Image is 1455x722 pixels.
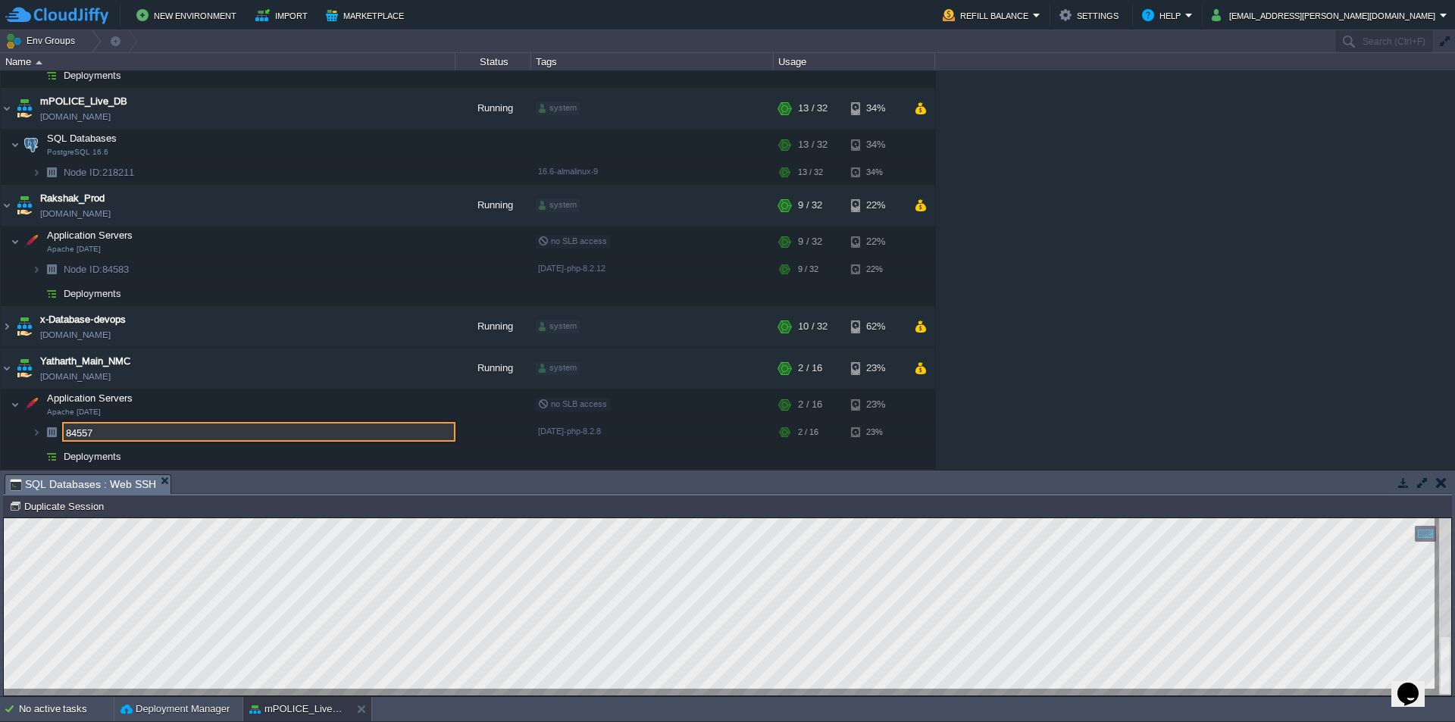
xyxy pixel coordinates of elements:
[851,88,900,129] div: 34%
[136,6,241,24] button: New Environment
[5,6,108,25] img: CloudJiffy
[41,420,62,444] img: AMDAwAAAACH5BAEAAAAALAAAAAABAAEAAAICRAEAOw==
[851,389,900,420] div: 23%
[536,361,580,375] div: system
[62,166,136,179] a: Node ID:218211
[45,230,135,241] a: Application ServersApache [DATE]
[249,702,345,717] button: mPOLICE_Live_DB
[40,94,127,109] a: mPOLICE_Live_DB
[14,185,35,226] img: AMDAwAAAACH5BAEAAAAALAAAAAABAAEAAAICRAEAOw==
[1,306,13,347] img: AMDAwAAAACH5BAEAAAAALAAAAAABAAEAAAICRAEAOw==
[47,408,101,417] span: Apache [DATE]
[798,389,822,420] div: 2 / 16
[47,148,108,157] span: PostgreSQL 16.6
[41,161,62,184] img: AMDAwAAAACH5BAEAAAAALAAAAAABAAEAAAICRAEAOw==
[455,88,531,129] div: Running
[536,102,580,115] div: system
[798,161,823,184] div: 13 / 32
[40,312,126,327] a: x-Database-devops
[538,264,605,273] span: [DATE]-php-8.2.12
[62,166,136,179] span: 218211
[32,258,41,281] img: AMDAwAAAACH5BAEAAAAALAAAAAABAAEAAAICRAEAOw==
[41,282,62,305] img: AMDAwAAAACH5BAEAAAAALAAAAAABAAEAAAICRAEAOw==
[1,88,13,129] img: AMDAwAAAACH5BAEAAAAALAAAAAABAAEAAAICRAEAOw==
[11,389,20,420] img: AMDAwAAAACH5BAEAAAAALAAAAAABAAEAAAICRAEAOw==
[62,263,131,276] a: Node ID:84583
[45,392,135,405] span: Application Servers
[40,109,111,124] span: [DOMAIN_NAME]
[14,88,35,129] img: AMDAwAAAACH5BAEAAAAALAAAAAABAAEAAAICRAEAOw==
[851,306,900,347] div: 62%
[41,445,62,468] img: AMDAwAAAACH5BAEAAAAALAAAAAABAAEAAAICRAEAOw==
[9,499,108,513] button: Duplicate Session
[798,185,822,226] div: 9 / 32
[851,348,900,389] div: 23%
[41,64,62,87] img: AMDAwAAAACH5BAEAAAAALAAAAAABAAEAAAICRAEAOw==
[45,133,119,144] a: SQL DatabasesPostgreSQL 16.6
[1391,661,1440,707] iframe: chat widget
[32,64,41,87] img: AMDAwAAAACH5BAEAAAAALAAAAAABAAEAAAICRAEAOw==
[14,306,35,347] img: AMDAwAAAACH5BAEAAAAALAAAAAABAAEAAAICRAEAOw==
[538,236,607,245] span: no SLB access
[19,697,114,721] div: No active tasks
[47,245,101,254] span: Apache [DATE]
[1142,6,1185,24] button: Help
[851,161,900,184] div: 34%
[851,258,900,281] div: 22%
[62,450,124,463] a: Deployments
[538,167,598,176] span: 16.6-almalinux-9
[798,348,822,389] div: 2 / 16
[538,427,601,436] span: [DATE]-php-8.2.8
[798,88,828,129] div: 13 / 32
[255,6,312,24] button: Import
[536,320,580,333] div: system
[851,227,900,257] div: 22%
[1212,6,1440,24] button: [EMAIL_ADDRESS][PERSON_NAME][DOMAIN_NAME]
[1,348,13,389] img: AMDAwAAAACH5BAEAAAAALAAAAAABAAEAAAICRAEAOw==
[1,185,13,226] img: AMDAwAAAACH5BAEAAAAALAAAAAABAAEAAAICRAEAOw==
[2,53,455,70] div: Name
[11,130,20,160] img: AMDAwAAAACH5BAEAAAAALAAAAAABAAEAAAICRAEAOw==
[798,227,822,257] div: 9 / 32
[326,6,408,24] button: Marketplace
[32,445,41,468] img: AMDAwAAAACH5BAEAAAAALAAAAAABAAEAAAICRAEAOw==
[40,327,111,342] span: [DOMAIN_NAME]
[40,206,111,221] a: [DOMAIN_NAME]
[455,348,531,389] div: Running
[32,282,41,305] img: AMDAwAAAACH5BAEAAAAALAAAAAABAAEAAAICRAEAOw==
[455,306,531,347] div: Running
[32,161,41,184] img: AMDAwAAAACH5BAEAAAAALAAAAAABAAEAAAICRAEAOw==
[1059,6,1123,24] button: Settings
[532,53,773,70] div: Tags
[36,61,42,64] img: AMDAwAAAACH5BAEAAAAALAAAAAABAAEAAAICRAEAOw==
[45,132,119,145] span: SQL Databases
[774,53,934,70] div: Usage
[62,287,124,300] span: Deployments
[20,130,42,160] img: AMDAwAAAACH5BAEAAAAALAAAAAABAAEAAAICRAEAOw==
[851,185,900,226] div: 22%
[11,227,20,257] img: AMDAwAAAACH5BAEAAAAALAAAAAABAAEAAAICRAEAOw==
[64,264,102,275] span: Node ID:
[45,392,135,404] a: Application ServersApache [DATE]
[20,389,42,420] img: AMDAwAAAACH5BAEAAAAALAAAAAABAAEAAAICRAEAOw==
[536,198,580,212] div: system
[120,702,230,717] button: Deployment Manager
[62,69,124,82] span: Deployments
[41,258,62,281] img: AMDAwAAAACH5BAEAAAAALAAAAAABAAEAAAICRAEAOw==
[64,167,102,178] span: Node ID:
[62,263,131,276] span: 84583
[40,369,111,384] a: [DOMAIN_NAME]
[851,130,900,160] div: 34%
[798,258,818,281] div: 9 / 32
[455,185,531,226] div: Running
[40,191,105,206] span: Rakshak_Prod
[45,229,135,242] span: Application Servers
[14,348,35,389] img: AMDAwAAAACH5BAEAAAAALAAAAAABAAEAAAICRAEAOw==
[40,354,130,369] a: Yatharth_Main_NMC
[798,130,828,160] div: 13 / 32
[798,306,828,347] div: 10 / 32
